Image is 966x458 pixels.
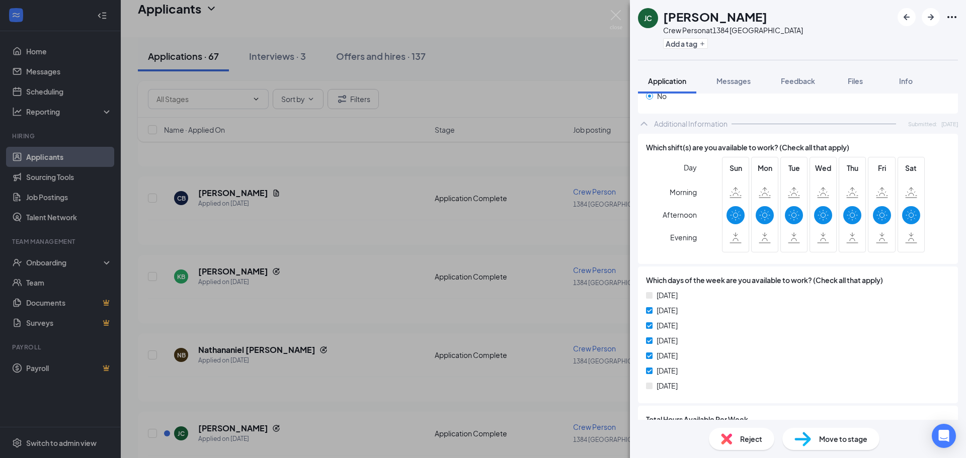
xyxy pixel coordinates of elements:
div: Crew Person at 1384 [GEOGRAPHIC_DATA] [663,25,803,35]
span: [DATE] [657,320,678,331]
span: [DATE] [657,305,678,316]
h1: [PERSON_NAME] [663,8,767,25]
svg: ChevronUp [638,118,650,130]
span: [DATE] [657,335,678,346]
div: Additional Information [654,119,728,129]
span: Application [648,76,686,85]
span: [DATE] [657,350,678,361]
span: [DATE] [657,365,678,376]
svg: ArrowLeftNew [901,11,913,23]
div: Open Intercom Messenger [932,424,956,448]
button: ArrowRight [922,8,940,26]
div: JC [644,13,652,23]
span: Tue [785,162,803,173]
button: ArrowLeftNew [898,8,916,26]
span: Reject [740,433,762,444]
span: Fri [873,162,891,173]
span: Files [848,76,863,85]
span: Thu [843,162,861,173]
button: PlusAdd a tag [663,38,708,49]
span: [DATE] [657,290,678,301]
span: Submitted: [908,120,937,128]
span: Feedback [781,76,815,85]
span: Sun [727,162,745,173]
span: [DATE] [941,120,958,128]
span: Move to stage [819,433,867,444]
span: Messages [716,76,751,85]
span: Which days of the week are you available to work? (Check all that apply) [646,274,883,286]
span: Day [684,162,697,173]
span: Mon [756,162,774,173]
span: Which shift(s) are you available to work? (Check all that apply) [646,142,849,153]
span: No [657,90,667,102]
svg: ArrowRight [925,11,937,23]
span: Morning [670,183,697,201]
span: Afternoon [663,206,697,224]
svg: Ellipses [946,11,958,23]
span: Evening [670,228,697,246]
svg: Plus [699,41,705,47]
span: Wed [814,162,832,173]
span: Info [899,76,913,85]
span: Total Hours Available Per Week [646,414,748,425]
span: [DATE] [657,380,678,391]
span: Sat [902,162,920,173]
